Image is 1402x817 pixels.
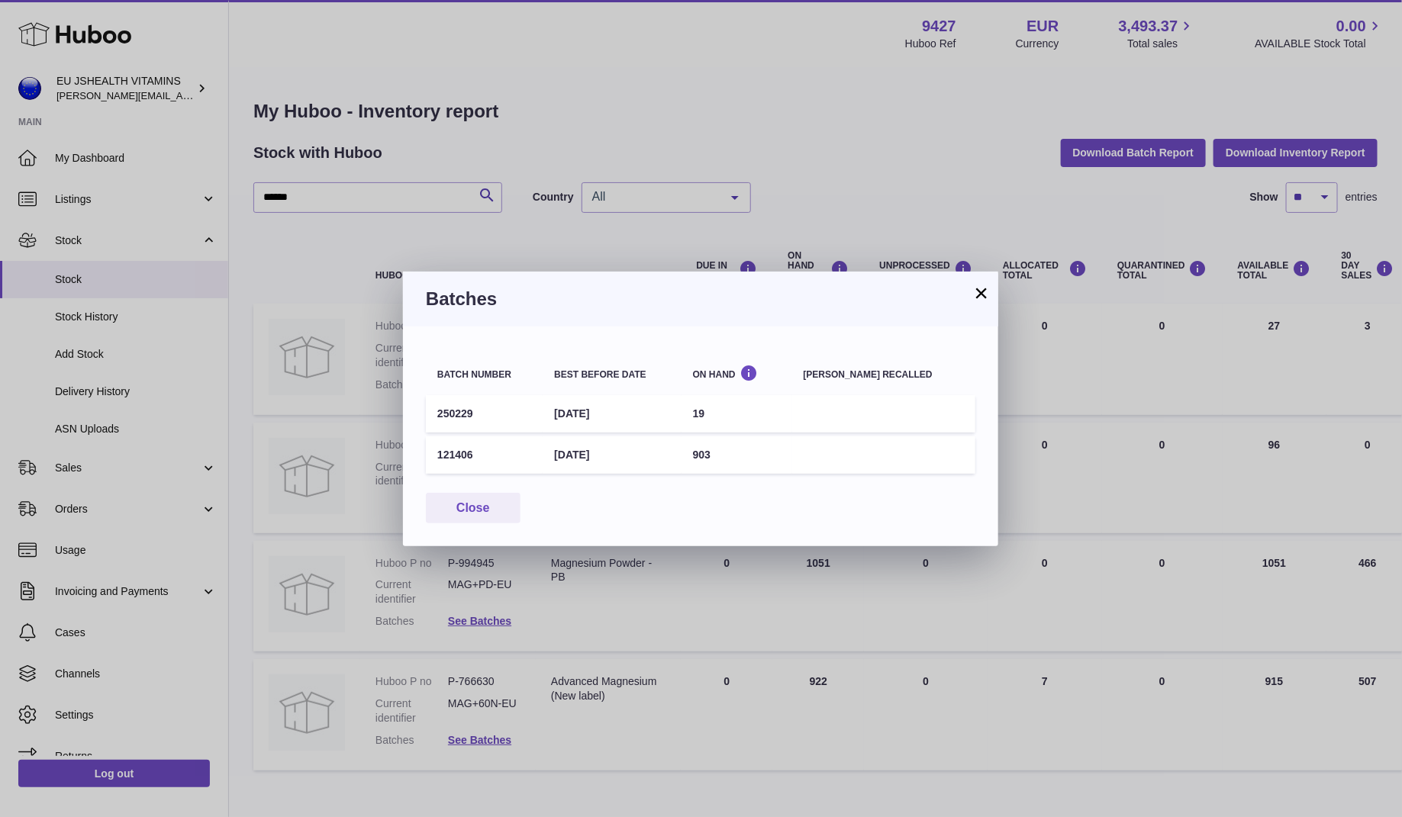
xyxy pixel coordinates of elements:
td: 19 [682,395,792,433]
div: Batch number [437,370,531,380]
td: 121406 [426,436,543,474]
td: 903 [682,436,792,474]
td: [DATE] [543,395,681,433]
button: × [972,284,991,302]
h3: Batches [426,287,975,311]
div: On Hand [693,365,781,379]
td: 250229 [426,395,543,433]
div: Best before date [554,370,669,380]
div: [PERSON_NAME] recalled [804,370,964,380]
td: [DATE] [543,436,681,474]
button: Close [426,493,521,524]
